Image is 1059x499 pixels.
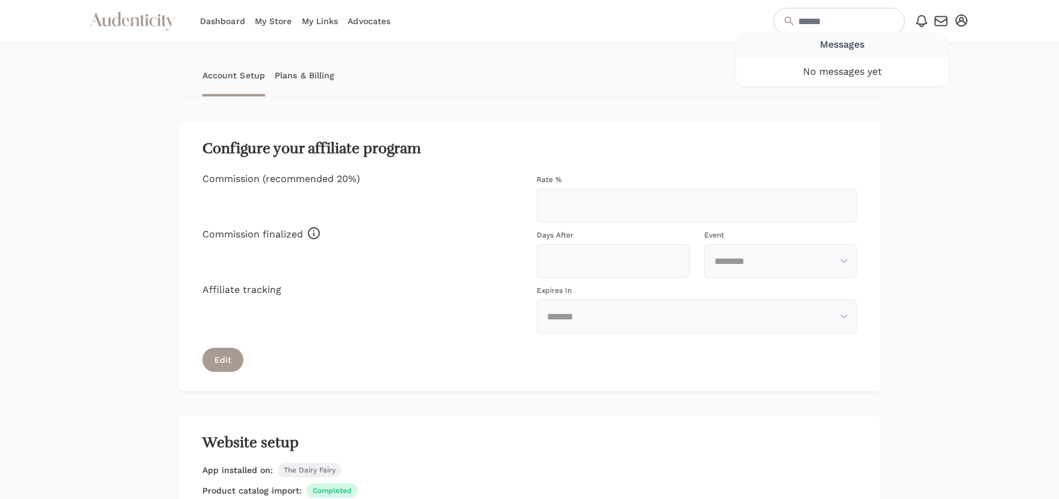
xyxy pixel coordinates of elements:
span: No messages yet [803,64,882,79]
p: Affiliate tracking [202,283,522,297]
h2: Website setup [202,435,857,451]
a: Account Setup [202,54,265,96]
span: Completed [307,483,358,498]
button: Edit [202,348,243,372]
a: Plans & Billing [275,54,335,96]
div: Messages [736,33,948,57]
span: Product catalog import: [202,485,302,497]
label: Expires In [537,286,572,295]
h2: Configure your affiliate program [202,140,857,157]
p: Commission (recommended 20%) [202,172,522,186]
p: Commission finalized [202,227,303,278]
label: Event [704,231,724,239]
label: Rate % [537,175,561,184]
label: Days After [537,231,573,239]
span: The Dairy Fairy [278,463,342,477]
span: App installed on: [202,464,273,476]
